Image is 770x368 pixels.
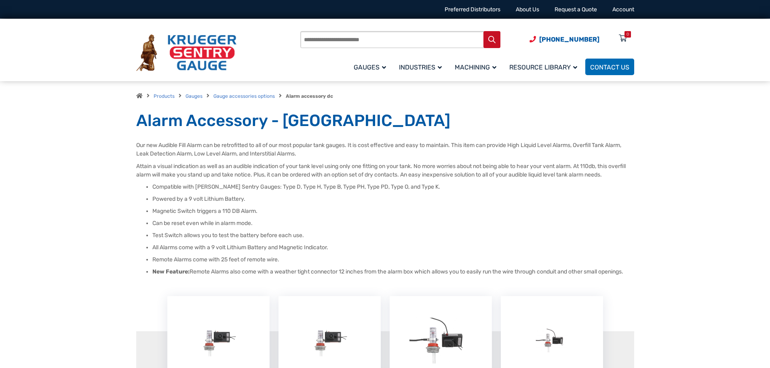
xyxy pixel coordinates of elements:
[399,63,442,71] span: Industries
[136,111,634,131] h1: Alarm Accessory - [GEOGRAPHIC_DATA]
[555,6,597,13] a: Request a Quote
[136,141,634,158] p: Our new Audible Fill Alarm can be retrofitted to all of our most popular tank gauges. It is cost ...
[450,57,504,76] a: Machining
[455,63,496,71] span: Machining
[509,63,577,71] span: Resource Library
[152,244,634,252] li: All Alarms come with a 9 volt Lithium Battery and Magnetic Indicator.
[152,231,634,240] li: Test Switch allows you to test the battery before each use.
[585,59,634,75] a: Contact Us
[539,36,599,43] span: [PHONE_NUMBER]
[349,57,394,76] a: Gauges
[136,162,634,179] p: Attain a visual indication as well as an audible indication of your tank level using only one fit...
[530,34,599,44] a: Phone Number (920) 434-8860
[445,6,500,13] a: Preferred Distributors
[152,195,634,203] li: Powered by a 9 volt Lithium Battery.
[286,93,333,99] strong: Alarm accessory dc
[354,63,386,71] span: Gauges
[186,93,203,99] a: Gauges
[154,93,175,99] a: Products
[516,6,539,13] a: About Us
[612,6,634,13] a: Account
[394,57,450,76] a: Industries
[504,57,585,76] a: Resource Library
[152,268,634,276] li: Remote Alarms also come with a weather tight connector 12 inches from the alarm box which allows ...
[152,207,634,215] li: Magnetic Switch triggers a 110 DB Alarm.
[152,183,634,191] li: Compatible with [PERSON_NAME] Sentry Gauges: Type D, Type H, Type B, Type PH, Type PD, Type O, an...
[136,34,236,71] img: Krueger Sentry Gauge
[152,256,634,264] li: Remote Alarms come with 25 feet of remote wire.
[152,268,190,275] strong: New Feature:
[627,31,629,38] div: 0
[590,63,629,71] span: Contact Us
[152,219,634,227] li: Can be reset even while in alarm mode.
[213,93,275,99] a: Gauge accessories options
